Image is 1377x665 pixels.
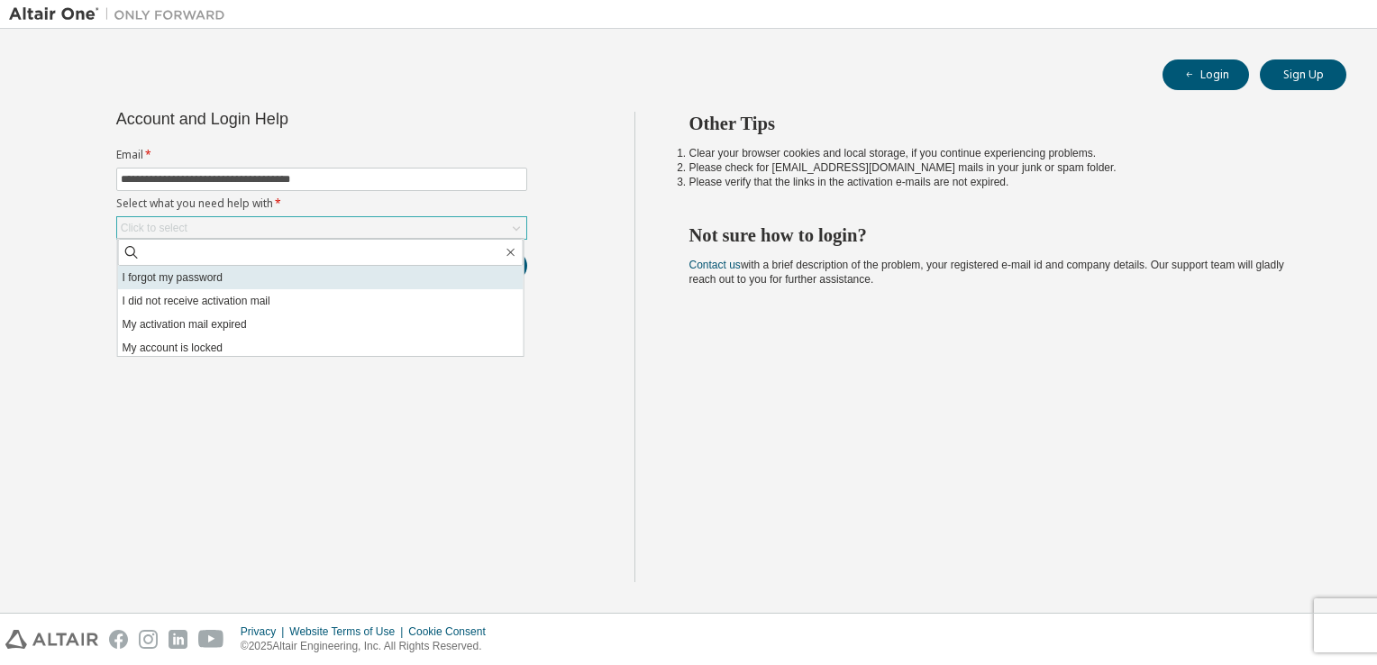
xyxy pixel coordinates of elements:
li: Clear your browser cookies and local storage, if you continue experiencing problems. [689,146,1315,160]
h2: Other Tips [689,112,1315,135]
li: Please check for [EMAIL_ADDRESS][DOMAIN_NAME] mails in your junk or spam folder. [689,160,1315,175]
img: altair_logo.svg [5,630,98,649]
li: Please verify that the links in the activation e-mails are not expired. [689,175,1315,189]
div: Website Terms of Use [289,624,408,639]
div: Account and Login Help [116,112,445,126]
button: Login [1163,59,1249,90]
div: Privacy [241,624,289,639]
label: Select what you need help with [116,196,527,211]
a: Contact us [689,259,741,271]
img: facebook.svg [109,630,128,649]
label: Email [116,148,527,162]
p: © 2025 Altair Engineering, Inc. All Rights Reserved. [241,639,497,654]
button: Sign Up [1260,59,1346,90]
img: instagram.svg [139,630,158,649]
img: youtube.svg [198,630,224,649]
img: Altair One [9,5,234,23]
div: Click to select [121,221,187,235]
span: with a brief description of the problem, your registered e-mail id and company details. Our suppo... [689,259,1284,286]
div: Click to select [117,217,526,239]
li: I forgot my password [118,266,524,289]
div: Cookie Consent [408,624,496,639]
h2: Not sure how to login? [689,223,1315,247]
img: linkedin.svg [169,630,187,649]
